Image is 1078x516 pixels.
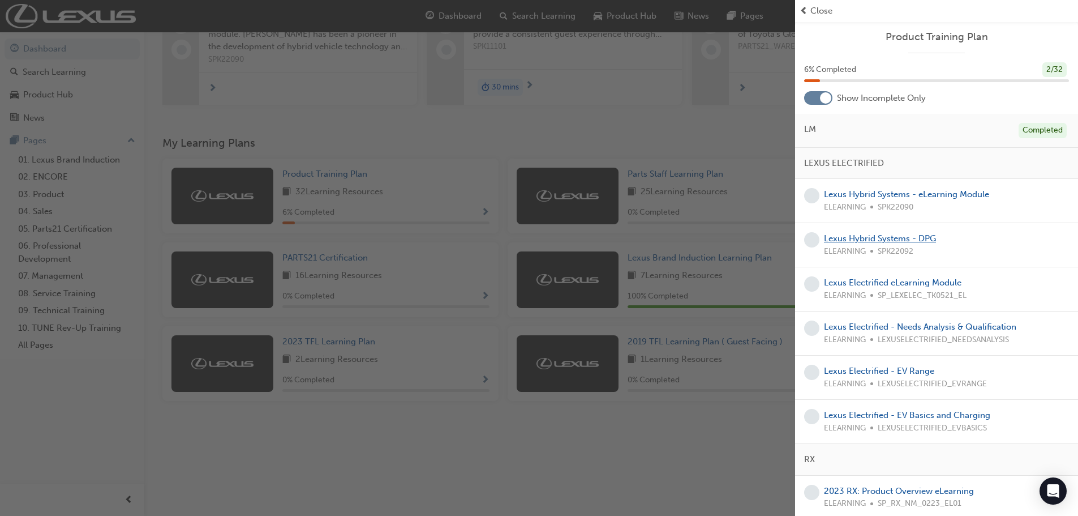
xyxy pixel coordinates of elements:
[804,276,819,292] span: learningRecordVerb_NONE-icon
[1040,477,1067,505] div: Open Intercom Messenger
[878,245,913,258] span: SPK22092
[878,497,961,510] span: SP_RX_NM_0223_EL01
[800,5,808,18] span: prev-icon
[824,201,866,214] span: ELEARNING
[1042,62,1067,78] div: 2 / 32
[824,289,866,302] span: ELEARNING
[804,188,819,203] span: learningRecordVerb_NONE-icon
[878,201,913,214] span: SPK22090
[824,322,1016,332] a: Lexus Electrified - Needs Analysis & Qualification
[824,378,866,391] span: ELEARNING
[804,63,856,76] span: 6 % Completed
[824,410,990,420] a: Lexus Electrified - EV Basics and Charging
[824,233,936,244] a: Lexus Hybrid Systems - DPG
[824,245,866,258] span: ELEARNING
[800,5,1073,18] button: prev-iconClose
[804,453,815,466] span: RX
[804,365,819,380] span: learningRecordVerb_NONE-icon
[878,289,967,302] span: SP_LEXELEC_TK0521_EL
[878,334,1009,347] span: LEXUSELECTRIFIED_NEEDSANALYSIS
[824,486,974,496] a: 2023 RX: Product Overview eLearning
[824,334,866,347] span: ELEARNING
[804,157,884,170] span: LEXUS ELECTRIFIED
[804,321,819,336] span: learningRecordVerb_NONE-icon
[824,422,866,435] span: ELEARNING
[824,189,989,199] a: Lexus Hybrid Systems - eLearning Module
[804,232,819,248] span: learningRecordVerb_NONE-icon
[804,485,819,500] span: learningRecordVerb_NONE-icon
[824,278,961,288] a: Lexus Electrified eLearning Module
[837,92,926,105] span: Show Incomplete Only
[878,422,987,435] span: LEXUSELECTRIFIED_EVBASICS
[804,123,816,136] span: LM
[1019,123,1067,138] div: Completed
[804,409,819,424] span: learningRecordVerb_NONE-icon
[810,5,832,18] span: Close
[824,497,866,510] span: ELEARNING
[804,31,1069,44] a: Product Training Plan
[878,378,987,391] span: LEXUSELECTRIFIED_EVRANGE
[824,366,934,376] a: Lexus Electrified - EV Range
